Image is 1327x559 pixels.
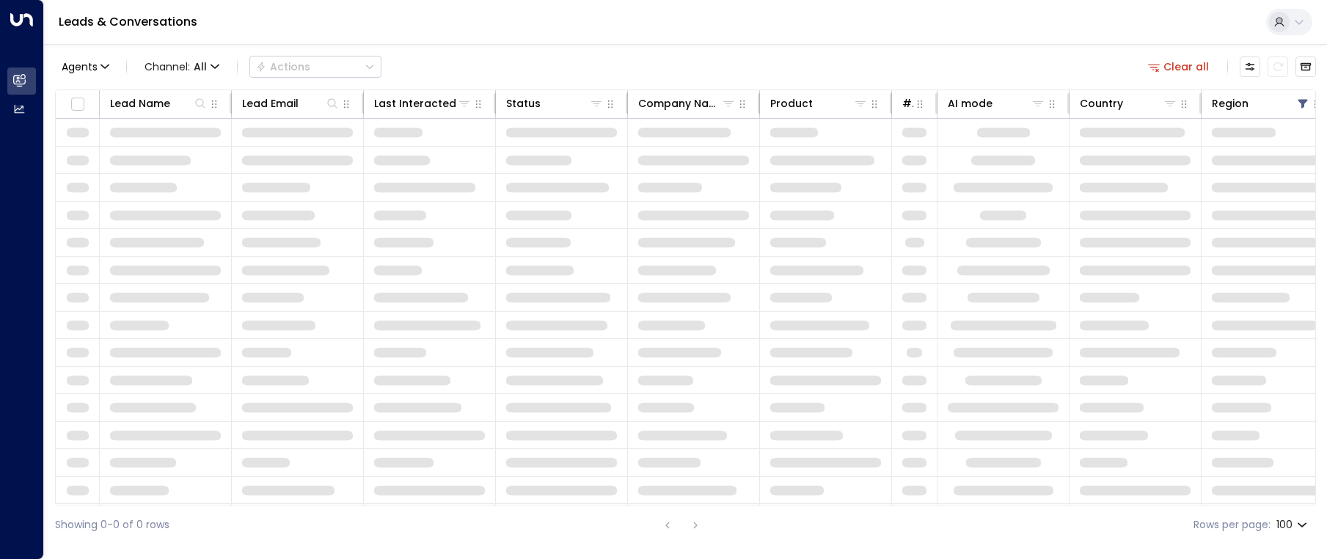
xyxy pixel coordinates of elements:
span: Agents [62,62,98,72]
div: Country [1080,95,1177,112]
span: All [194,61,207,73]
span: Channel: [139,56,225,77]
div: Status [506,95,604,112]
div: Company Name [638,95,721,112]
button: Customize [1240,56,1260,77]
a: Leads & Conversations [59,13,197,30]
button: Archived Leads [1295,56,1316,77]
div: # of people [902,95,914,112]
div: Product [770,95,813,112]
div: Last Interacted [374,95,472,112]
div: Lead Email [242,95,299,112]
div: Lead Email [242,95,340,112]
div: Actions [256,60,310,73]
button: Agents [55,56,114,77]
div: Company Name [638,95,736,112]
div: 100 [1276,514,1310,536]
div: Button group with a nested menu [249,56,381,78]
div: Product [770,95,868,112]
div: Country [1080,95,1123,112]
div: AI mode [948,95,992,112]
div: Region [1212,95,1310,112]
div: Lead Name [110,95,208,112]
nav: pagination navigation [658,516,705,534]
div: Region [1212,95,1249,112]
div: Lead Name [110,95,170,112]
div: Showing 0-0 of 0 rows [55,517,169,533]
div: # of people [902,95,929,112]
div: AI mode [948,95,1045,112]
label: Rows per page: [1193,517,1271,533]
div: Last Interacted [374,95,456,112]
button: Channel:All [139,56,225,77]
button: Actions [249,56,381,78]
button: Clear all [1142,56,1215,77]
span: Refresh [1268,56,1288,77]
div: Status [506,95,541,112]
